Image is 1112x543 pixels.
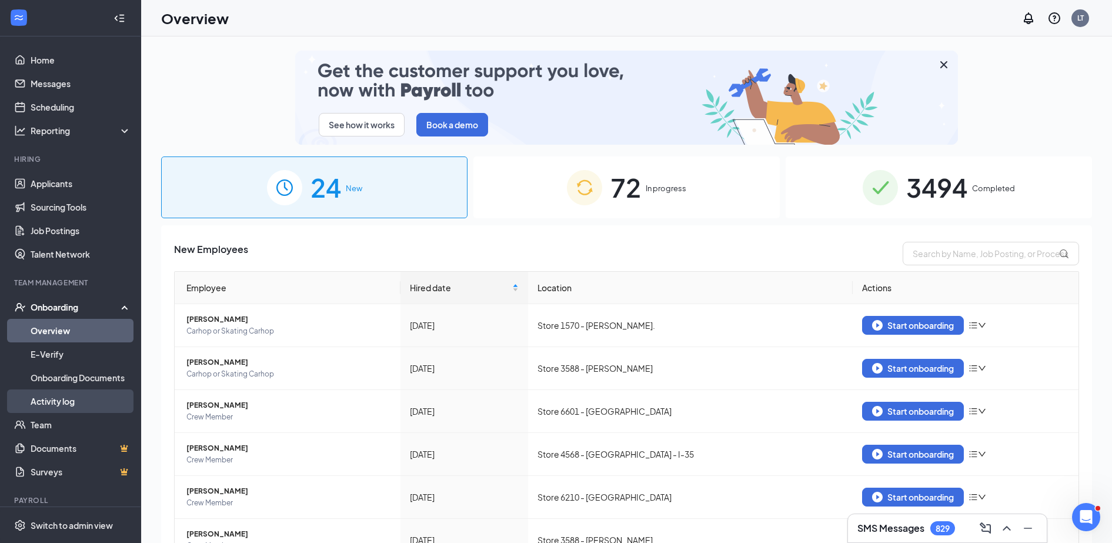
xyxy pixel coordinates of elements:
[31,366,131,389] a: Onboarding Documents
[972,182,1015,194] span: Completed
[936,524,950,534] div: 829
[31,219,131,242] a: Job Postings
[31,389,131,413] a: Activity log
[978,364,986,372] span: down
[31,342,131,366] a: E-Verify
[31,125,132,136] div: Reporting
[978,407,986,415] span: down
[186,357,391,368] span: [PERSON_NAME]
[410,491,519,504] div: [DATE]
[410,405,519,418] div: [DATE]
[528,272,853,304] th: Location
[31,242,131,266] a: Talent Network
[1077,13,1084,23] div: LT
[1072,503,1100,531] iframe: Intercom live chat
[14,278,129,288] div: Team Management
[978,321,986,329] span: down
[872,363,954,374] div: Start onboarding
[14,495,129,505] div: Payroll
[969,492,978,502] span: bars
[175,272,400,304] th: Employee
[186,442,391,454] span: [PERSON_NAME]
[31,319,131,342] a: Overview
[31,195,131,219] a: Sourcing Tools
[310,167,341,208] span: 24
[969,407,978,416] span: bars
[862,402,964,421] button: Start onboarding
[978,493,986,501] span: down
[857,522,924,535] h3: SMS Messages
[186,314,391,325] span: [PERSON_NAME]
[978,450,986,458] span: down
[31,72,131,95] a: Messages
[346,182,362,194] span: New
[528,304,853,347] td: Store 1570 - [PERSON_NAME].
[13,12,25,24] svg: WorkstreamLogo
[186,411,391,423] span: Crew Member
[31,301,121,313] div: Onboarding
[937,58,951,72] svg: Cross
[186,368,391,380] span: Carhop or Skating Carhop
[872,449,954,459] div: Start onboarding
[31,48,131,72] a: Home
[903,242,1079,265] input: Search by Name, Job Posting, or Process
[14,519,26,531] svg: Settings
[969,449,978,459] span: bars
[31,413,131,437] a: Team
[1000,521,1014,535] svg: ChevronUp
[186,454,391,466] span: Crew Member
[410,362,519,375] div: [DATE]
[872,320,954,331] div: Start onboarding
[31,460,131,484] a: SurveysCrown
[416,113,488,136] button: Book a demo
[186,325,391,337] span: Carhop or Skating Carhop
[186,485,391,497] span: [PERSON_NAME]
[862,359,964,378] button: Start onboarding
[528,433,853,476] td: Store 4568 - [GEOGRAPHIC_DATA] - I-35
[319,113,405,136] button: See how it works
[997,519,1016,538] button: ChevronUp
[31,172,131,195] a: Applicants
[528,390,853,433] td: Store 6601 - [GEOGRAPHIC_DATA]
[174,242,248,265] span: New Employees
[410,281,510,294] span: Hired date
[186,528,391,540] span: [PERSON_NAME]
[1021,11,1036,25] svg: Notifications
[161,8,229,28] h1: Overview
[976,519,995,538] button: ComposeMessage
[862,445,964,464] button: Start onboarding
[14,301,26,313] svg: UserCheck
[969,321,978,330] span: bars
[295,51,958,145] img: payroll-small.gif
[610,167,641,208] span: 72
[906,167,967,208] span: 3494
[1021,521,1035,535] svg: Minimize
[186,497,391,509] span: Crew Member
[646,182,686,194] span: In progress
[862,488,964,507] button: Start onboarding
[528,347,853,390] td: Store 3588 - [PERSON_NAME]
[969,364,978,373] span: bars
[528,476,853,519] td: Store 6210 - [GEOGRAPHIC_DATA]
[31,95,131,119] a: Scheduling
[113,12,125,24] svg: Collapse
[186,399,391,411] span: [PERSON_NAME]
[31,437,131,460] a: DocumentsCrown
[872,492,954,502] div: Start onboarding
[31,519,113,531] div: Switch to admin view
[872,406,954,417] div: Start onboarding
[410,319,519,332] div: [DATE]
[979,521,993,535] svg: ComposeMessage
[862,316,964,335] button: Start onboarding
[1047,11,1061,25] svg: QuestionInfo
[853,272,1078,304] th: Actions
[14,125,26,136] svg: Analysis
[1019,519,1037,538] button: Minimize
[14,154,129,164] div: Hiring
[410,448,519,461] div: [DATE]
